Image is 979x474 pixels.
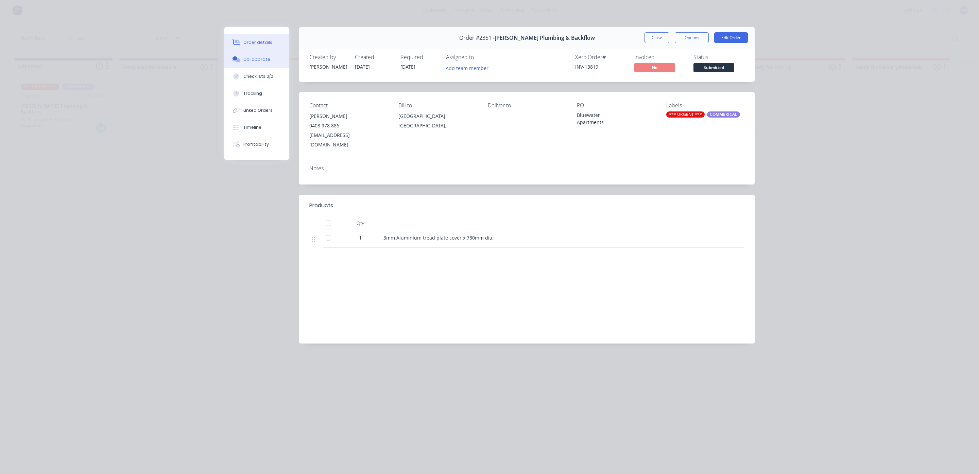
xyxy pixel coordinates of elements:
div: [GEOGRAPHIC_DATA], [GEOGRAPHIC_DATA], [398,111,477,130]
div: Xero Order # [575,54,626,60]
span: [DATE] [355,64,370,70]
button: Order details [224,34,289,51]
div: [EMAIL_ADDRESS][DOMAIN_NAME] [309,130,388,150]
div: Assigned to [446,54,514,60]
button: Tracking [224,85,289,102]
button: Options [675,32,709,43]
div: Order details [243,39,272,46]
div: Tracking [243,90,262,96]
button: Edit Order [714,32,748,43]
div: Collaborate [243,56,270,63]
div: Products [309,201,333,210]
span: Order #2351 - [459,35,495,41]
button: Timeline [224,119,289,136]
button: Linked Orders [224,102,289,119]
div: INV-13819 [575,63,626,70]
div: Timeline [243,124,261,130]
div: Deliver to [488,102,566,109]
div: Created by [309,54,347,60]
div: Created [355,54,392,60]
span: 1 [359,234,362,241]
div: [PERSON_NAME]0408 978 886[EMAIL_ADDRESS][DOMAIN_NAME] [309,111,388,150]
div: Status [693,54,744,60]
div: Invoiced [634,54,685,60]
div: Linked Orders [243,107,273,113]
div: [PERSON_NAME] [309,63,347,70]
button: Close [645,32,669,43]
div: Profitability [243,141,269,147]
span: 3mm Aluminium tread plate cover x 780mm dia. [383,234,494,241]
button: Add team member [446,63,492,72]
button: Submitted [693,63,734,73]
span: No [634,63,675,72]
div: PO [577,102,655,109]
div: Notes [309,165,744,172]
div: Required [400,54,438,60]
div: Labels [666,102,744,109]
div: [PERSON_NAME] [309,111,388,121]
div: Qty [340,216,381,230]
span: [PERSON_NAME] Plumbing & Backflow [495,35,595,41]
span: [DATE] [400,64,415,70]
button: Profitability [224,136,289,153]
div: Bluewater Apartments [577,111,655,126]
button: Checklists 0/0 [224,68,289,85]
div: COMMERICAL [707,111,740,118]
div: Checklists 0/0 [243,73,273,80]
button: Add team member [442,63,492,72]
div: Contact [309,102,388,109]
div: Bill to [398,102,477,109]
div: [GEOGRAPHIC_DATA], [GEOGRAPHIC_DATA], [398,111,477,133]
div: 0408 978 886 [309,121,388,130]
span: Submitted [693,63,734,72]
button: Collaborate [224,51,289,68]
